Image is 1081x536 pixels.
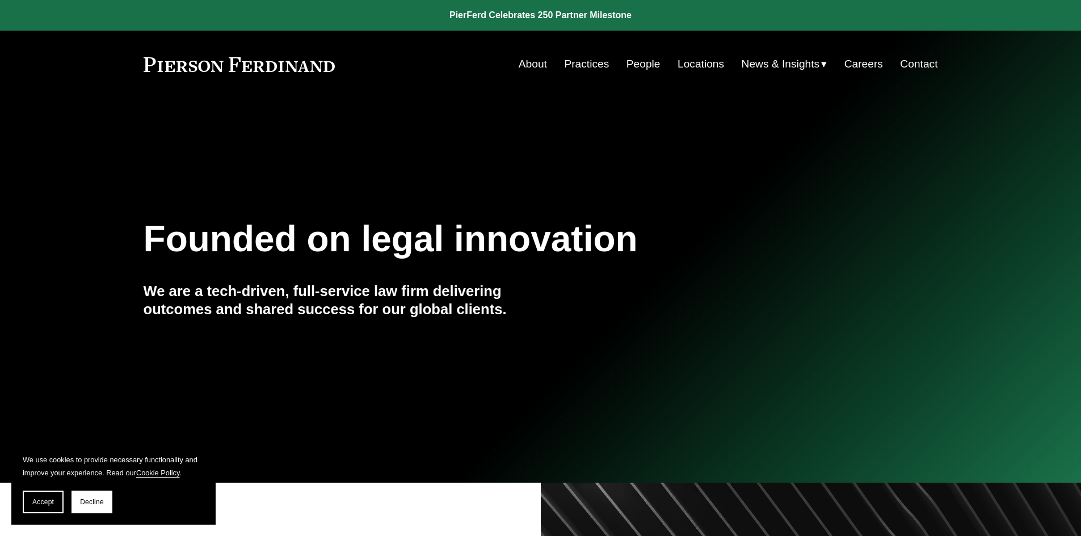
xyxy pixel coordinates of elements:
[626,53,661,75] a: People
[23,491,64,513] button: Accept
[144,282,541,319] h4: We are a tech-driven, full-service law firm delivering outcomes and shared success for our global...
[32,498,54,506] span: Accept
[80,498,104,506] span: Decline
[71,491,112,513] button: Decline
[519,53,547,75] a: About
[564,53,609,75] a: Practices
[144,218,806,260] h1: Founded on legal innovation
[23,453,204,479] p: We use cookies to provide necessary functionality and improve your experience. Read our .
[742,53,827,75] a: folder dropdown
[742,54,820,74] span: News & Insights
[900,53,937,75] a: Contact
[678,53,724,75] a: Locations
[844,53,883,75] a: Careers
[11,442,216,525] section: Cookie banner
[136,469,180,477] a: Cookie Policy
